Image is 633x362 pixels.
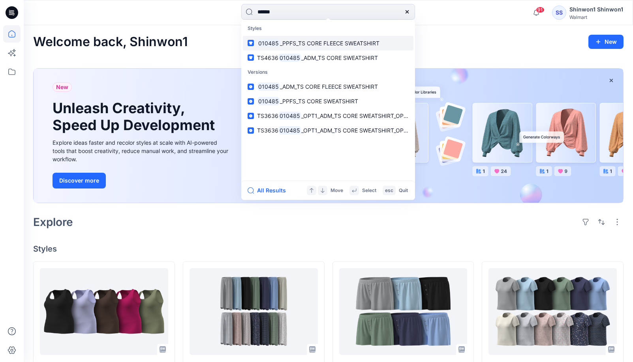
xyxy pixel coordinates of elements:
a: 014303_ADM_SCOOP NECK RIB TANK [40,268,168,355]
button: New [588,35,624,49]
mark: 010485 [257,82,280,91]
div: Shinwon1 Shinwon1 [569,5,623,14]
a: 010485_ADM_TS CORE FLEECE SWEATSHIRT [243,79,413,94]
h4: Styles [33,244,624,254]
p: Select [362,187,376,195]
p: Quit [399,187,408,195]
div: Walmart [569,14,623,20]
span: _ADM_TS CORE FLEECE SWEATSHIRT [280,83,378,90]
span: TS4636 [257,54,278,61]
span: _ADM_TS CORE SWEATSHIRT [301,54,378,61]
p: esc [385,187,393,195]
a: WMJS-S22630_ADM_JS MODAL SPAN SS TEE [488,268,617,355]
span: _PPFS_TS CORE FLEECE SWEATSHIRT [280,40,379,47]
span: _PPFS_TS CORE SWEATSHIRT [280,98,358,104]
a: 010485_PPFS_TS CORE FLEECE SWEATSHIRT [243,36,413,50]
button: All Results [248,186,291,195]
button: Discover more [53,173,106,188]
mark: 010485 [278,111,301,120]
mark: 010485 [257,97,280,106]
a: 010485_PPFS_TS CORE SWEATSHIRT [243,94,413,108]
mark: 010485 [278,53,301,62]
h2: Explore [33,216,73,228]
mark: 010485 [278,126,301,135]
span: _OPT1_ADM_TS CORE SWEATSHIRT_OPT1 [301,112,410,119]
span: _OPT1_ADM_TS CORE SWEATSHIRT_OPT1 [301,127,410,134]
mark: 010485 [257,39,280,48]
span: TS3636 [257,112,278,119]
p: Styles [243,21,413,36]
a: TS4636010485_ADM_TS CORE SWEATSHIRT [243,50,413,65]
h2: Welcome back, Shinwon1 [33,35,188,49]
a: TS3636010485_OPT1_ADM_TS CORE SWEATSHIRT_OPT1 [243,108,413,123]
div: SS [552,6,566,20]
a: TS3636010485_OPT1_ADM_TS CORE SWEATSHIRT_OPT1 [243,123,413,138]
p: Move [331,187,343,195]
p: Versions [243,65,413,80]
a: WMJS-S22631_ADM_JS MODAL SPAN SHORTS [339,268,468,355]
span: 91 [536,7,545,13]
h1: Unleash Creativity, Speed Up Development [53,100,218,134]
a: WMJS-S22632_ADM_JS MODAL SPAN PANTS [190,268,318,355]
span: New [56,82,68,92]
div: Explore ideas faster and recolor styles at scale with AI-powered tools that boost creativity, red... [53,138,230,163]
span: TS3636 [257,127,278,134]
a: Discover more [53,173,230,188]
